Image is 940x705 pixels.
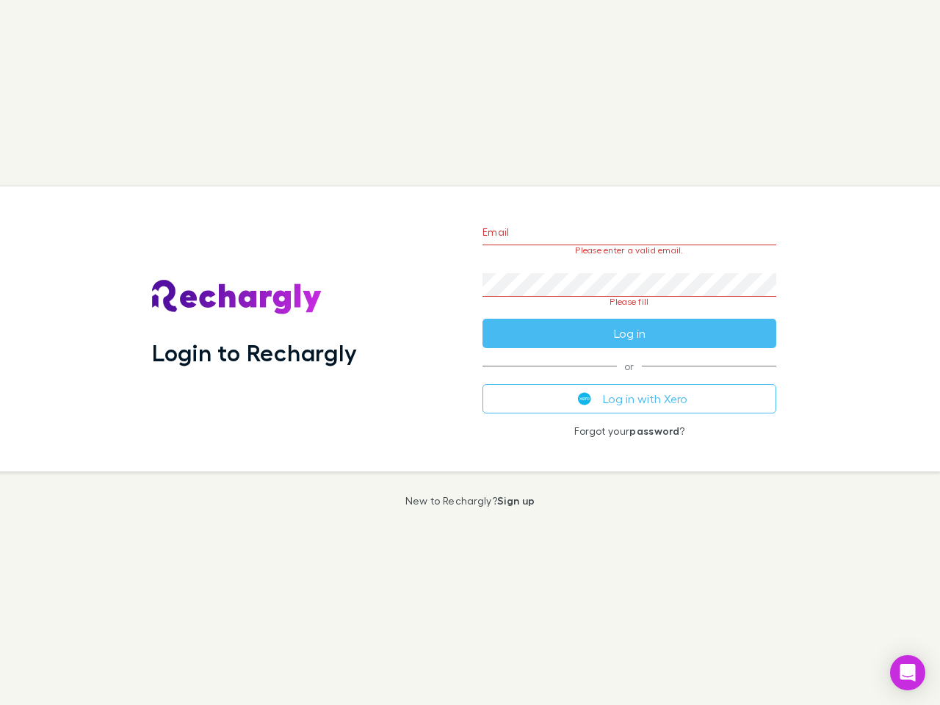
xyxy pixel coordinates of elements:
button: Log in [482,319,776,348]
button: Log in with Xero [482,384,776,413]
div: Open Intercom Messenger [890,655,925,690]
a: password [629,424,679,437]
p: Please enter a valid email. [482,245,776,256]
p: Please fill [482,297,776,307]
a: Sign up [497,494,535,507]
p: New to Rechargly? [405,495,535,507]
h1: Login to Rechargly [152,339,357,366]
span: or [482,366,776,366]
img: Xero's logo [578,392,591,405]
img: Rechargly's Logo [152,280,322,315]
p: Forgot your ? [482,425,776,437]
